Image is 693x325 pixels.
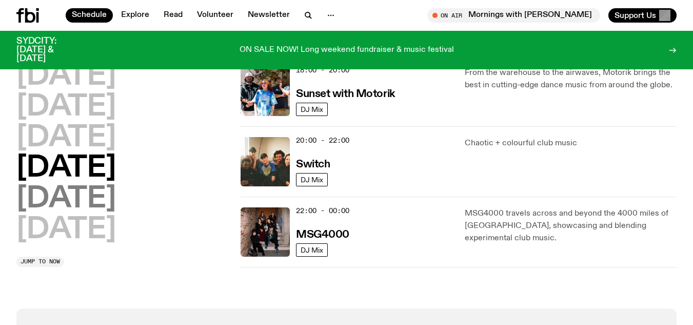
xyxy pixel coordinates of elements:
button: [DATE] [16,62,116,91]
a: Schedule [66,8,113,23]
img: Andrew, Reenie, and Pat stand in a row, smiling at the camera, in dappled light with a vine leafe... [241,67,290,116]
h3: Switch [296,159,330,170]
button: Jump to now [16,257,64,267]
a: DJ Mix [296,103,328,116]
p: Chaotic + colourful club music [465,137,677,149]
a: Newsletter [242,8,296,23]
a: Volunteer [191,8,240,23]
span: DJ Mix [301,246,323,254]
span: DJ Mix [301,105,323,113]
button: [DATE] [16,124,116,152]
span: Jump to now [21,259,60,264]
span: 20:00 - 22:00 [296,136,349,145]
a: Sunset with Motorik [296,87,395,100]
h3: Sunset with Motorik [296,89,395,100]
a: Read [157,8,189,23]
span: 22:00 - 00:00 [296,206,349,216]
span: 18:00 - 20:00 [296,65,349,75]
a: DJ Mix [296,243,328,257]
a: MSG4000 [296,227,349,240]
h3: SYDCITY: [DATE] & [DATE] [16,37,82,63]
span: Support Us [615,11,656,20]
button: [DATE] [16,185,116,214]
a: DJ Mix [296,173,328,186]
span: DJ Mix [301,176,323,183]
p: From the warehouse to the airwaves, Motorik brings the best in cutting-edge dance music from arou... [465,67,677,91]
a: Switch [296,157,330,170]
p: ON SALE NOW! Long weekend fundraiser & music festival [240,46,454,55]
button: [DATE] [16,216,116,244]
a: Explore [115,8,155,23]
h3: MSG4000 [296,230,349,240]
button: [DATE] [16,155,116,183]
p: MSG4000 travels across and beyond the 4000 miles of [GEOGRAPHIC_DATA], showcasing and blending ex... [465,207,677,244]
button: [DATE] [16,93,116,122]
img: A warm film photo of the switch team sitting close together. from left to right: Cedar, Lau, Sand... [241,137,290,186]
button: On AirMornings with [PERSON_NAME] [427,8,600,23]
button: Support Us [608,8,677,23]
